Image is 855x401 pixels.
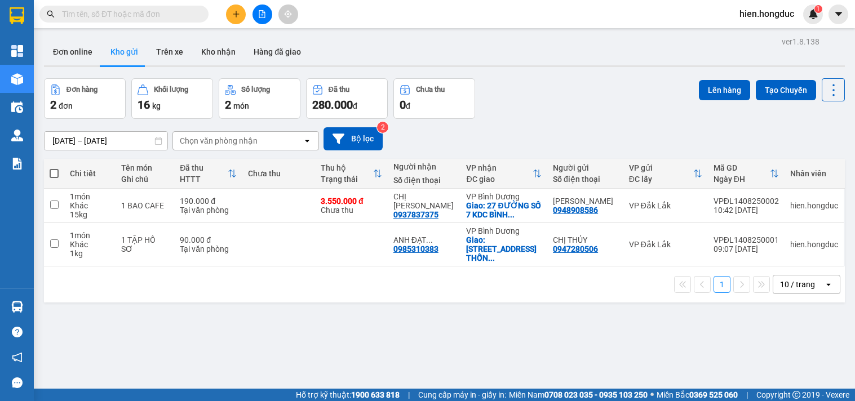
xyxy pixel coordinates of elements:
span: aim [284,10,292,18]
div: CHỊ VÂN [393,192,455,210]
span: Miền Bắc [657,389,738,401]
div: Đã thu [180,163,228,172]
svg: open [303,136,312,145]
div: Thu hộ [321,163,373,172]
div: hien.hongduc [790,201,838,210]
img: icon-new-feature [808,9,818,19]
span: ... [426,235,433,244]
div: Khối lượng [154,86,188,93]
button: Đã thu280.000đ [306,78,388,119]
button: Hàng đã giao [245,38,310,65]
button: caret-down [829,5,848,24]
span: file-add [258,10,266,18]
div: ANH ĐẠT THẮNG [393,235,455,244]
span: hien.hongduc [730,7,803,21]
div: VP Đắk Lắk [629,201,702,210]
div: Tại văn phòng [180,244,237,253]
div: VP nhận [466,163,533,172]
span: ... [508,210,515,219]
button: Chưa thu0đ [393,78,475,119]
th: Toggle SortBy [315,159,388,189]
img: warehouse-icon [11,301,23,313]
div: Ngày ĐH [714,175,770,184]
sup: 2 [377,122,388,133]
button: Đơn online [44,38,101,65]
div: Chưa thu [321,197,382,215]
button: Bộ lọc [324,127,383,150]
div: 3.550.000 đ [321,197,382,206]
span: món [233,101,249,110]
div: VP Bình Dương [466,226,542,235]
span: kg [152,101,161,110]
div: Giao: 121 ĐƯỜNG DT743 ,KP THỐNG NHẤT,P.DĨ AN,DĨ AN,BD [466,235,542,262]
div: 0948908586 [553,206,598,215]
div: VP gửi [629,163,693,172]
div: Người gửi [553,163,618,172]
div: hien.hongduc [790,240,838,249]
strong: 1900 633 818 [351,390,400,399]
th: Toggle SortBy [623,159,708,189]
button: Đơn hàng2đơn [44,78,126,119]
div: 09:07 [DATE] [714,244,779,253]
span: 2 [50,98,56,112]
div: 1 món [70,231,110,240]
span: | [746,389,748,401]
div: VPĐL1408250001 [714,235,779,244]
div: 10 / trang [780,279,815,290]
span: đ [406,101,410,110]
div: 0947280506 [553,244,598,253]
div: 1 món [70,192,110,201]
div: Chưa thu [416,86,445,93]
span: plus [232,10,240,18]
div: Chi tiết [70,169,110,178]
div: ĐC lấy [629,175,693,184]
button: plus [226,5,246,24]
div: Số điện thoại [393,176,455,185]
span: | [408,389,410,401]
div: 0985310383 [393,244,438,253]
span: notification [12,352,23,363]
strong: 0708 023 035 - 0935 103 250 [544,390,648,399]
span: caret-down [834,9,844,19]
span: đơn [59,101,73,110]
strong: 0369 525 060 [689,390,738,399]
div: CHỊ THỦY [553,235,618,244]
span: Cung cấp máy in - giấy in: [418,389,506,401]
span: đ [353,101,357,110]
span: question-circle [12,327,23,337]
span: 2 [225,98,231,112]
div: VP Đắk Lắk [629,240,702,249]
input: Select a date range. [45,132,167,150]
div: HTTT [180,175,228,184]
img: warehouse-icon [11,130,23,141]
div: 15 kg [70,210,110,219]
button: Kho gửi [101,38,147,65]
img: dashboard-icon [11,45,23,57]
div: Ghi chú [121,175,169,184]
button: Khối lượng16kg [131,78,213,119]
button: file-add [252,5,272,24]
svg: open [824,280,833,289]
img: solution-icon [11,158,23,170]
div: Nhân viên [790,169,838,178]
div: Trạng thái [321,175,373,184]
button: Tạo Chuyến [756,80,816,100]
button: 1 [714,276,730,293]
th: Toggle SortBy [708,159,785,189]
span: ... [488,253,495,262]
div: Khác [70,240,110,249]
div: Đơn hàng [67,86,98,93]
div: 190.000 đ [180,197,237,206]
div: ĐC giao [466,175,533,184]
div: ver 1.8.138 [782,35,819,48]
div: Mã GD [714,163,770,172]
button: Trên xe [147,38,192,65]
div: Chưa thu [248,169,309,178]
span: search [47,10,55,18]
div: VP Bình Dương [466,192,542,201]
button: Lên hàng [699,80,750,100]
div: 10:42 [DATE] [714,206,779,215]
div: VPĐL1408250002 [714,197,779,206]
div: ANH VƯƠNG [553,197,618,206]
img: warehouse-icon [11,73,23,85]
